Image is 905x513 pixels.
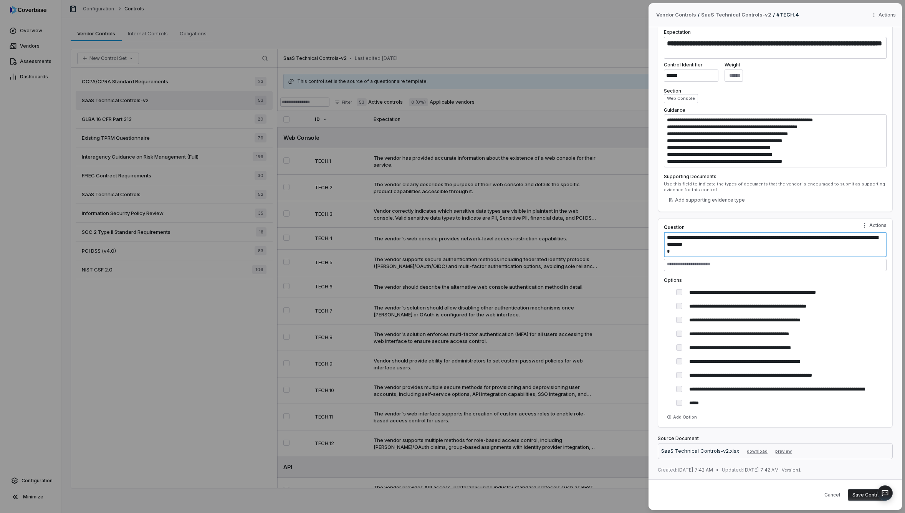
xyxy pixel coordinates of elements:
label: Control Identifier [664,62,718,68]
button: Question actions [857,220,891,231]
label: Weight [725,62,743,68]
button: Add supporting evidence type [664,194,750,206]
button: Add Option [664,412,700,422]
p: / [698,12,700,18]
label: Section [664,88,887,94]
span: Version 1 [782,467,801,473]
span: Vendor Controls [656,11,696,19]
p: SaaS Technical Controls-v2.xlsx [661,447,739,455]
button: Cancel [820,489,845,501]
label: Supporting Documents [664,174,887,180]
span: [DATE] 7:42 AM [658,467,713,473]
span: Updated: [722,467,743,473]
span: # TECH.4 [776,12,799,18]
button: More actions [869,9,900,21]
label: Guidance [664,107,685,113]
span: Created: [658,467,677,473]
button: preview [775,447,792,456]
label: Question [664,224,887,230]
button: Save Control [848,489,887,501]
a: SaaS Technical Controls-v2 [701,11,771,19]
label: Source Document [658,435,893,442]
div: Use this field to indicate the types of documents that the vendor is encouraged to submit as supp... [664,181,887,193]
p: / [773,12,775,18]
span: [DATE] 7:42 AM [722,467,779,473]
span: • [716,467,719,473]
label: Expectation [664,29,691,35]
button: download [744,447,771,456]
button: Web Console [664,94,698,103]
label: Options [664,277,887,283]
